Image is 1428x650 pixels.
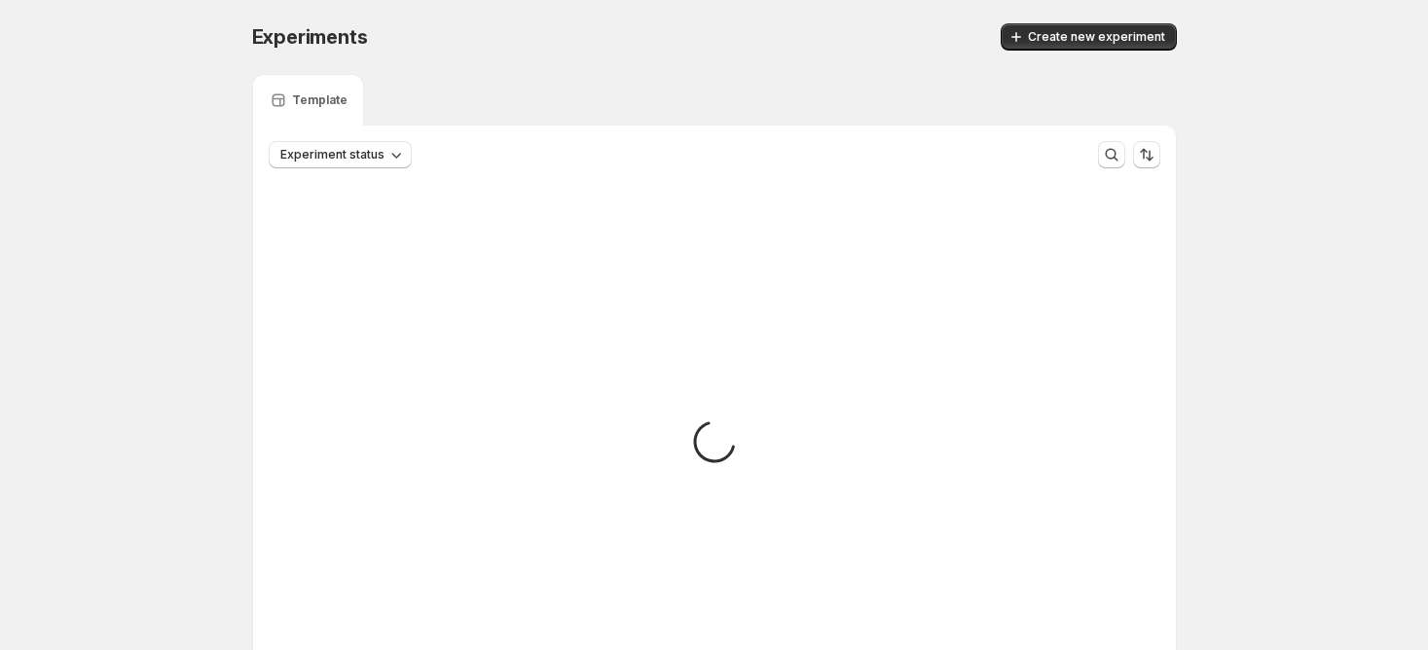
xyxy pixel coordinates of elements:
[1133,141,1160,168] button: Sort the results
[1028,29,1165,45] span: Create new experiment
[280,147,384,162] span: Experiment status
[252,25,368,49] span: Experiments
[292,92,348,108] p: Template
[1001,23,1177,51] button: Create new experiment
[269,141,412,168] button: Experiment status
